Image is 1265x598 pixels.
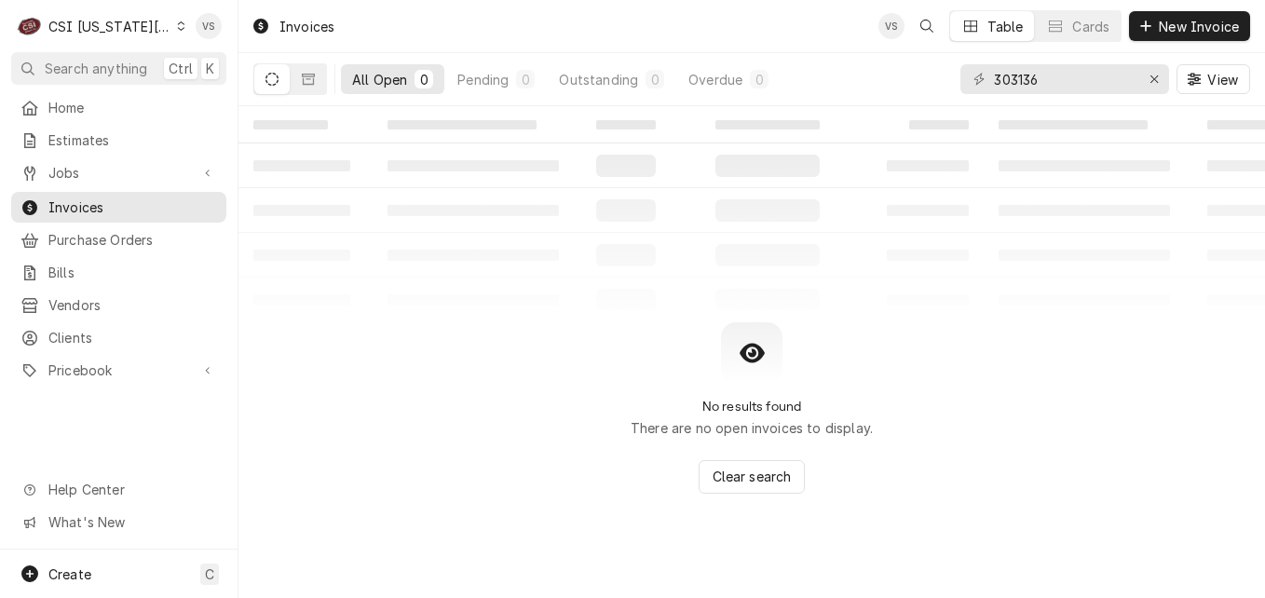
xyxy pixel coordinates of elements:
button: Search anythingCtrlK [11,52,226,85]
a: Go to Help Center [11,474,226,505]
div: 0 [649,70,660,89]
span: What's New [48,512,215,532]
input: Keyword search [994,64,1134,94]
span: ‌ [596,120,656,129]
a: Clients [11,322,226,353]
span: Help Center [48,480,215,499]
span: Home [48,98,217,117]
div: 0 [754,70,765,89]
span: Vendors [48,295,217,315]
span: Ctrl [169,59,193,78]
p: There are no open invoices to display. [631,418,873,438]
span: Bills [48,263,217,282]
div: All Open [352,70,407,89]
span: New Invoice [1155,17,1243,36]
span: ‌ [909,120,969,129]
button: New Invoice [1129,11,1250,41]
button: Open search [912,11,942,41]
a: Invoices [11,192,226,223]
span: Create [48,566,91,582]
a: Estimates [11,125,226,156]
div: Overdue [688,70,742,89]
a: Home [11,92,226,123]
div: 0 [418,70,429,89]
div: Cards [1072,17,1109,36]
a: Vendors [11,290,226,320]
span: K [206,59,214,78]
span: Clients [48,328,217,347]
div: VS [196,13,222,39]
h2: No results found [702,399,802,415]
span: ‌ [388,120,537,129]
span: Clear search [709,467,796,486]
table: All Open Invoices List Loading [238,106,1265,322]
button: Clear search [699,460,806,494]
span: ‌ [253,120,328,129]
div: Vicky Stuesse's Avatar [878,13,905,39]
div: Vicky Stuesse's Avatar [196,13,222,39]
div: VS [878,13,905,39]
div: Table [987,17,1024,36]
button: Erase input [1139,64,1169,94]
span: Invoices [48,197,217,217]
a: Bills [11,257,226,288]
div: CSI Kansas City's Avatar [17,13,43,39]
button: View [1177,64,1250,94]
div: Outstanding [559,70,638,89]
div: CSI [US_STATE][GEOGRAPHIC_DATA] [48,17,171,36]
a: Go to Pricebook [11,355,226,386]
span: Pricebook [48,360,189,380]
div: Pending [457,70,509,89]
a: Purchase Orders [11,224,226,255]
span: Jobs [48,163,189,183]
span: ‌ [999,120,1148,129]
span: ‌ [715,120,820,129]
span: Search anything [45,59,147,78]
div: 0 [520,70,531,89]
a: Go to What's New [11,507,226,537]
span: Estimates [48,130,217,150]
div: C [17,13,43,39]
span: C [205,564,214,584]
span: View [1204,70,1242,89]
span: Purchase Orders [48,230,217,250]
a: Go to Jobs [11,157,226,188]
